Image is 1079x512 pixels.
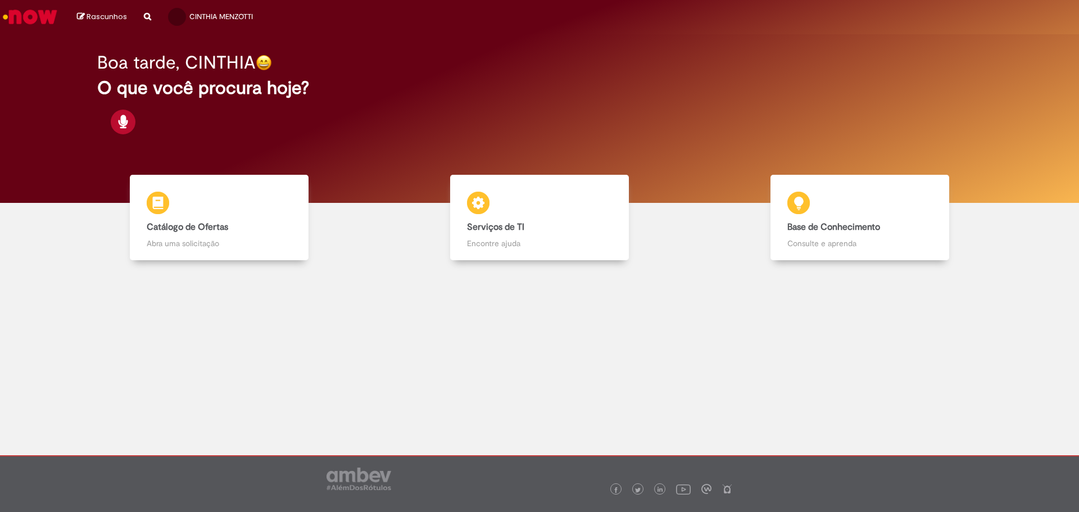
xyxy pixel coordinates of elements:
[256,55,272,71] img: happy-face.png
[1,6,59,28] img: ServiceNow
[787,238,933,249] p: Consulte e aprenda
[97,53,256,73] h2: Boa tarde, CINTHIA
[327,468,391,490] img: logo_footer_ambev_rotulo_gray.png
[700,175,1020,261] a: Base de Conhecimento Consulte e aprenda
[635,487,641,493] img: logo_footer_twitter.png
[467,221,524,233] b: Serviços de TI
[613,487,619,493] img: logo_footer_facebook.png
[722,484,732,494] img: logo_footer_naosei.png
[189,12,253,21] span: CINTHIA MENZOTTI
[59,175,379,261] a: Catálogo de Ofertas Abra uma solicitação
[87,11,127,22] span: Rascunhos
[658,487,663,493] img: logo_footer_linkedin.png
[676,482,691,496] img: logo_footer_youtube.png
[147,221,228,233] b: Catálogo de Ofertas
[787,221,880,233] b: Base de Conhecimento
[97,78,982,98] h2: O que você procura hoje?
[147,238,292,249] p: Abra uma solicitação
[467,238,613,249] p: Encontre ajuda
[701,484,711,494] img: logo_footer_workplace.png
[379,175,700,261] a: Serviços de TI Encontre ajuda
[77,12,127,22] a: Rascunhos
